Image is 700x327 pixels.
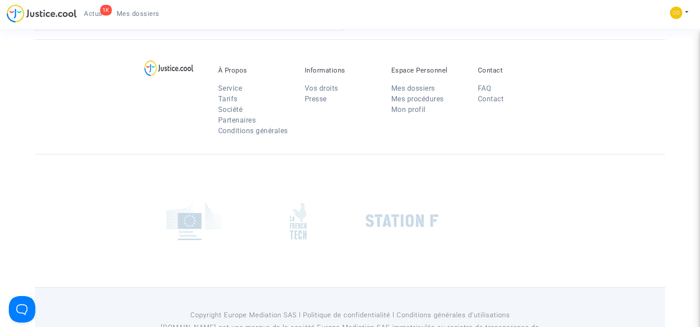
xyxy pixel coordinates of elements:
iframe: Help Scout Beacon - Open [9,296,35,323]
a: Partenaires [218,116,256,124]
img: europe_commision.png [166,202,222,240]
img: stationf.png [366,214,439,227]
span: Actus [84,10,102,18]
a: Mon profil [391,105,426,114]
a: Service [218,84,242,92]
span: Mes dossiers [117,10,159,18]
p: Contact [478,66,551,74]
img: french_tech.png [290,202,306,240]
p: À Propos [218,66,291,74]
img: 84a266a8493598cb3cce1313e02c3431 [670,7,682,19]
a: Contact [478,95,504,103]
a: Conditions générales [218,127,288,135]
a: Presse [305,95,327,103]
a: Tarifs [218,95,238,103]
a: Mes dossiers [391,84,435,92]
img: jc-logo.svg [7,4,77,23]
a: Vos droits [305,84,338,92]
img: logo-lg.svg [144,60,193,76]
div: 1K [100,5,112,15]
a: FAQ [478,84,492,92]
a: Société [218,105,243,114]
a: Mes procédures [391,95,444,103]
p: Informations [305,66,378,74]
a: 1KActus [77,7,110,20]
p: Copyright Europe Mediation SAS l Politique de confidentialité l Conditions générales d’utilisa... [149,310,551,321]
p: Espace Personnel [391,66,465,74]
a: Mes dossiers [110,7,166,20]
